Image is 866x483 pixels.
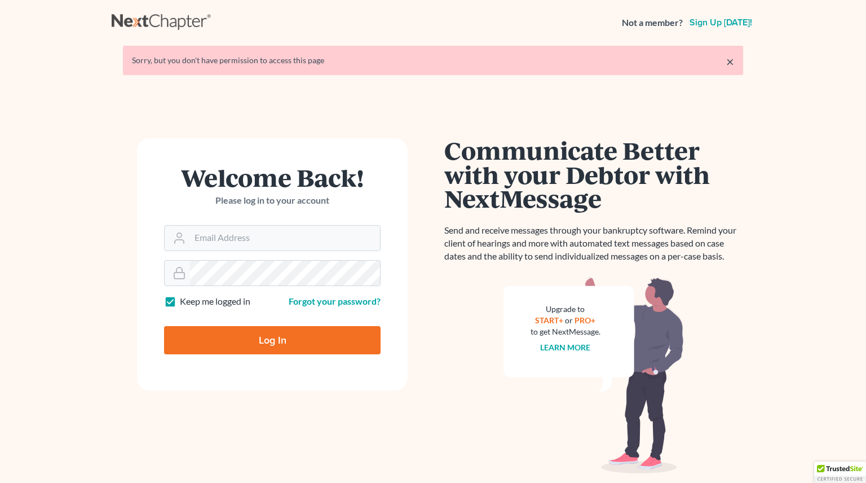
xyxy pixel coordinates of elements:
[531,304,600,315] div: Upgrade to
[180,295,250,308] label: Keep me logged in
[289,296,381,306] a: Forgot your password?
[541,343,591,352] a: Learn more
[503,276,684,474] img: nextmessage_bg-59042aed3d76b12b5cd301f8e5b87938c9018125f34e5fa2b7a6b67550977c72.svg
[164,326,381,354] input: Log In
[814,462,866,483] div: TrustedSite Certified
[444,138,743,210] h1: Communicate Better with your Debtor with NextMessage
[164,194,381,207] p: Please log in to your account
[575,315,596,325] a: PRO+
[444,224,743,263] p: Send and receive messages through your bankruptcy software. Remind your client of hearings and mo...
[132,55,734,66] div: Sorry, but you don't have permission to access this page
[164,165,381,190] h1: Welcome Back!
[190,226,380,251] input: Email Address
[622,16,683,29] strong: Not a member?
[565,315,573,325] span: or
[726,55,734,68] a: ×
[536,315,564,325] a: START+
[531,326,600,337] div: to get NextMessage.
[687,18,754,27] a: Sign up [DATE]!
